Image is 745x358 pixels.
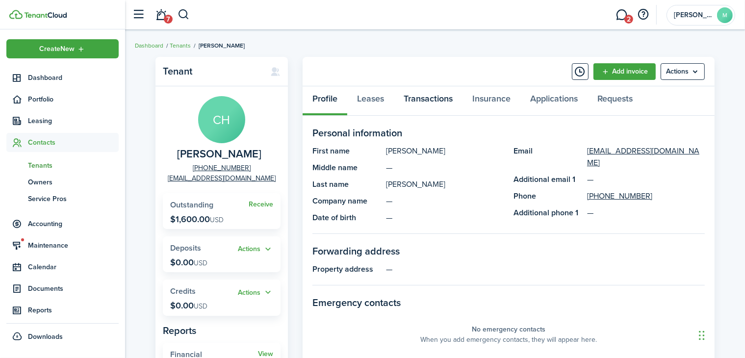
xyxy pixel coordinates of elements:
[394,86,462,116] a: Transactions
[163,66,260,77] panel-main-title: Tenant
[28,305,119,315] span: Reports
[258,350,273,358] a: View
[587,145,705,169] a: [EMAIL_ADDRESS][DOMAIN_NAME]
[194,301,207,311] span: USD
[462,86,520,116] a: Insurance
[170,199,213,210] span: Outstanding
[386,212,504,224] panel-main-description: —
[168,173,276,183] a: [EMAIL_ADDRESS][DOMAIN_NAME]
[514,174,582,185] panel-main-title: Additional email 1
[386,263,705,275] panel-main-description: —
[635,6,652,23] button: Open resource center
[170,214,224,224] p: $1,600.00
[699,321,705,350] div: Drag
[386,179,504,190] panel-main-description: [PERSON_NAME]
[661,63,705,80] button: Open menu
[386,195,504,207] panel-main-description: —
[696,311,745,358] iframe: Chat Widget
[6,301,119,320] a: Reports
[514,190,582,202] panel-main-title: Phone
[312,179,381,190] panel-main-title: Last name
[199,41,245,50] span: [PERSON_NAME]
[674,12,713,19] span: Melissa
[249,201,273,208] a: Receive
[514,145,582,169] panel-main-title: Email
[170,285,196,297] span: Credits
[312,145,381,157] panel-main-title: First name
[420,334,597,345] panel-main-placeholder-description: When you add emergency contacts, they will appear here.
[717,7,733,23] avatar-text: M
[238,287,273,298] button: Open menu
[472,324,545,334] panel-main-placeholder-title: No emergency contacts
[312,295,705,310] panel-main-section-title: Emergency contacts
[386,145,504,157] panel-main-description: [PERSON_NAME]
[135,41,163,50] a: Dashboard
[170,301,207,310] p: $0.00
[6,174,119,190] a: Owners
[238,287,273,298] button: Actions
[238,244,273,255] button: Open menu
[163,323,281,338] panel-main-subtitle: Reports
[194,258,207,268] span: USD
[312,263,381,275] panel-main-title: Property address
[198,96,245,143] avatar-text: CH
[28,262,119,272] span: Calendar
[6,157,119,174] a: Tenants
[312,126,705,140] panel-main-section-title: Personal information
[28,73,119,83] span: Dashboard
[312,195,381,207] panel-main-title: Company name
[28,116,119,126] span: Leasing
[28,219,119,229] span: Accounting
[210,215,224,225] span: USD
[238,244,273,255] button: Actions
[178,6,190,23] button: Search
[40,46,75,52] span: Create New
[520,86,588,116] a: Applications
[164,15,173,24] span: 7
[152,2,171,27] a: Notifications
[6,39,119,58] button: Open menu
[177,148,261,160] span: Christopher Hitt
[28,240,119,251] span: Maintenance
[624,15,633,24] span: 2
[6,190,119,207] a: Service Pros
[9,10,23,19] img: TenantCloud
[386,162,504,174] panel-main-description: —
[28,283,119,294] span: Documents
[193,163,251,173] a: [PHONE_NUMBER]
[28,137,119,148] span: Contacts
[24,12,67,18] img: TenantCloud
[588,86,642,116] a: Requests
[170,257,207,267] p: $0.00
[28,94,119,104] span: Portfolio
[28,194,119,204] span: Service Pros
[514,207,582,219] panel-main-title: Additional phone 1
[170,41,191,50] a: Tenants
[28,177,119,187] span: Owners
[28,160,119,171] span: Tenants
[312,244,705,258] panel-main-section-title: Forwarding address
[312,212,381,224] panel-main-title: Date of birth
[347,86,394,116] a: Leases
[312,162,381,174] panel-main-title: Middle name
[661,63,705,80] menu-btn: Actions
[572,63,589,80] button: Timeline
[170,242,201,254] span: Deposits
[613,2,631,27] a: Messaging
[587,190,652,202] a: [PHONE_NUMBER]
[129,5,148,24] button: Open sidebar
[28,332,63,342] span: Downloads
[6,68,119,87] a: Dashboard
[593,63,656,80] a: Add invoice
